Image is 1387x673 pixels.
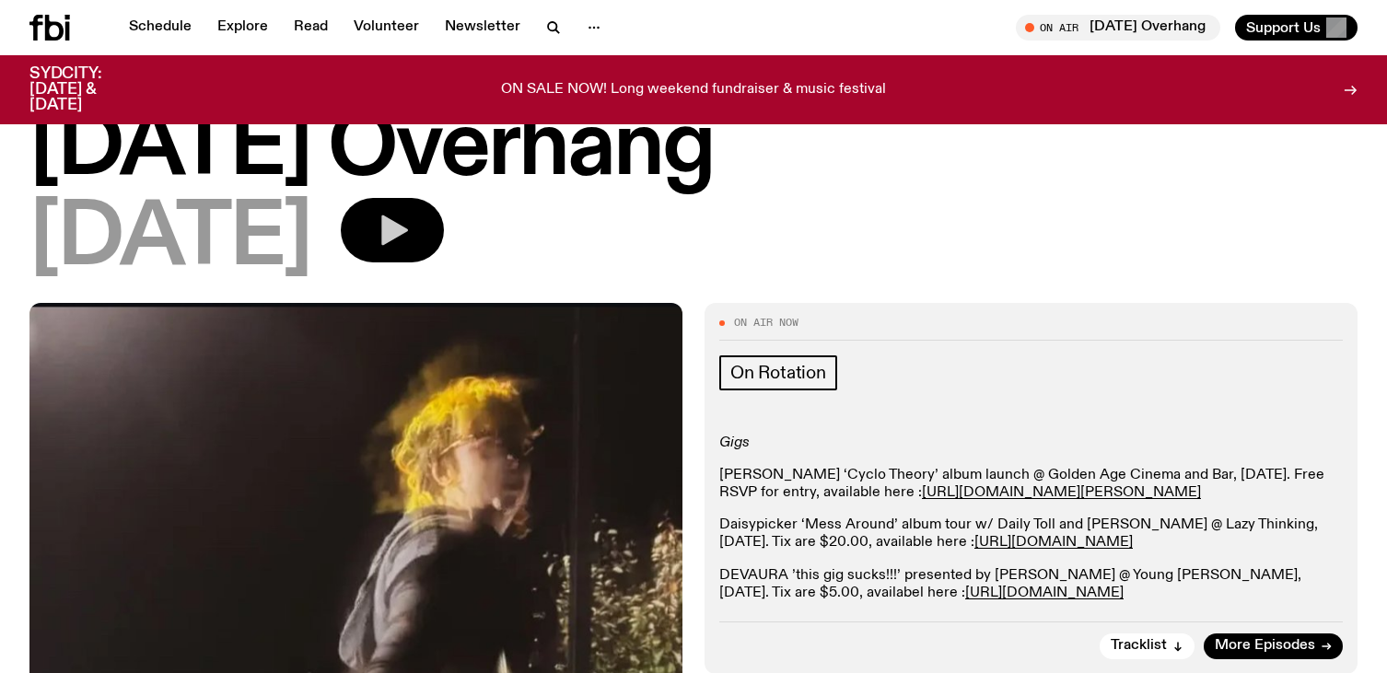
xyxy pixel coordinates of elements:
[719,467,1343,502] p: [PERSON_NAME] ‘Cyclo Theory’ album launch @ Golden Age Cinema and Bar, [DATE]. Free RSVP for entr...
[29,108,1358,191] h1: [DATE] Overhang
[343,15,430,41] a: Volunteer
[118,15,203,41] a: Schedule
[29,198,311,281] span: [DATE]
[719,516,1343,551] p: Daisypicker ‘Mess Around’ album tour w/ Daily Toll and [PERSON_NAME] @ Lazy Thinking, [DATE]. Tix...
[965,586,1124,600] a: [URL][DOMAIN_NAME]
[206,15,279,41] a: Explore
[922,485,1201,500] a: [URL][DOMAIN_NAME][PERSON_NAME]
[501,82,886,99] p: ON SALE NOW! Long weekend fundraiser & music festival
[29,66,147,113] h3: SYDCITY: [DATE] & [DATE]
[434,15,531,41] a: Newsletter
[1204,633,1343,659] a: More Episodes
[1111,639,1167,653] span: Tracklist
[730,363,826,383] span: On Rotation
[1016,15,1220,41] button: On Air[DATE] Overhang
[719,435,750,450] em: Gigs
[1246,19,1321,36] span: Support Us
[283,15,339,41] a: Read
[1215,639,1315,653] span: More Episodes
[974,535,1133,550] a: [URL][DOMAIN_NAME]
[719,355,837,390] a: On Rotation
[1100,633,1195,659] button: Tracklist
[734,318,798,328] span: On Air Now
[719,567,1343,602] p: DEVAURA ’this gig sucks!!!’ presented by [PERSON_NAME] @ Young [PERSON_NAME], [DATE]. Tix are $5....
[1235,15,1358,41] button: Support Us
